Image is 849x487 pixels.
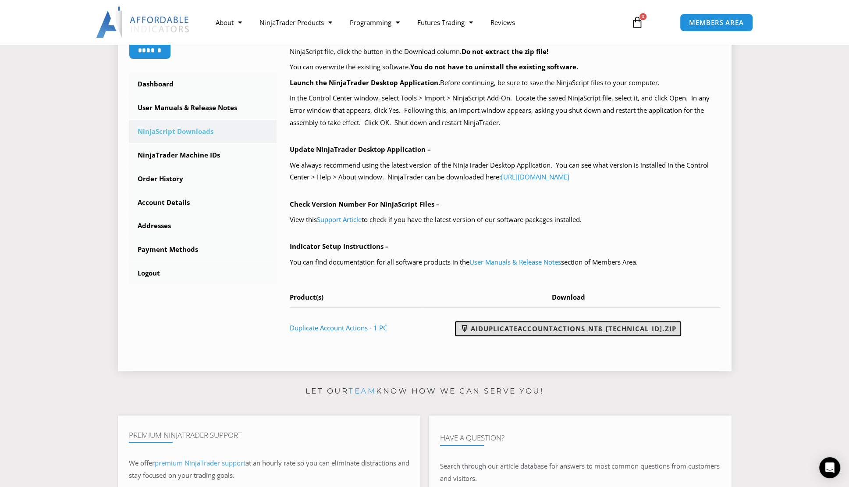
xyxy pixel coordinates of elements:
a: Reviews [481,12,523,32]
b: You do not have to uninstall the existing software. [410,62,578,71]
span: Product(s) [290,293,323,301]
p: Your purchased products with available NinjaScript downloads are listed in the table below, at th... [290,33,721,58]
img: LogoAI | Affordable Indicators – NinjaTrader [96,7,190,38]
b: Check Version Number For NinjaScript Files – [290,200,440,208]
a: About [207,12,251,32]
a: NinjaTrader Machine IDs [129,144,277,167]
a: [URL][DOMAIN_NAME] [501,172,569,181]
a: Addresses [129,215,277,237]
span: We offer [129,458,155,467]
p: Let our know how we can serve you! [118,384,732,398]
span: 0 [639,13,647,20]
p: You can overwrite the existing software. [290,61,721,73]
p: Search through our article database for answers to most common questions from customers and visit... [440,460,721,485]
span: MEMBERS AREA [689,19,744,26]
nav: Menu [207,12,621,32]
span: at an hourly rate so you can eliminate distractions and stay focused on your trading goals. [129,458,409,480]
a: 0 [618,10,657,35]
a: User Manuals & Release Notes [129,97,277,119]
b: Indicator Setup Instructions – [290,242,389,251]
p: Before continuing, be sure to save the NinjaScript files to your computer. [290,77,721,89]
a: NinjaScript Downloads [129,120,277,143]
a: Support Article [317,215,362,224]
h4: Have A Question? [440,433,721,442]
b: Launch the NinjaTrader Desktop Application. [290,78,440,87]
a: Account Details [129,191,277,214]
p: You can find documentation for all software products in the section of Members Area. [290,256,721,269]
b: Do not extract the zip file! [462,47,548,56]
a: Duplicate Account Actions - 1 PC [290,323,387,332]
a: MEMBERS AREA [680,14,753,32]
div: Open Intercom Messenger [819,457,840,478]
a: premium NinjaTrader support [155,458,245,467]
a: Dashboard [129,73,277,96]
a: NinjaTrader Products [251,12,341,32]
a: Order History [129,168,277,190]
a: Payment Methods [129,238,277,261]
p: View this to check if you have the latest version of our software packages installed. [290,214,721,226]
a: User Manuals & Release Notes [469,258,561,266]
a: AIDuplicateAccountActions_NT8_[TECHNICAL_ID].zip [455,321,681,336]
a: team [348,387,376,395]
p: We always recommend using the latest version of the NinjaTrader Desktop Application. You can see ... [290,159,721,184]
nav: Account pages [129,73,277,285]
a: Futures Trading [408,12,481,32]
p: In the Control Center window, select Tools > Import > NinjaScript Add-On. Locate the saved NinjaS... [290,92,721,129]
a: Programming [341,12,408,32]
b: Update NinjaTrader Desktop Application – [290,145,431,154]
h4: Premium NinjaTrader Support [129,431,409,440]
span: Download [552,293,585,301]
a: Logout [129,262,277,285]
